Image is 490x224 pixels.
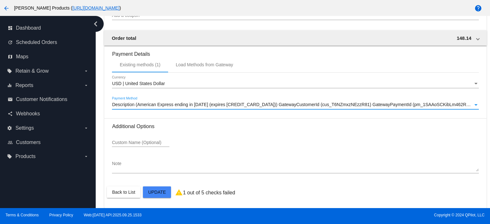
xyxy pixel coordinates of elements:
[112,81,479,86] mat-select: Currency
[8,94,89,105] a: email Customer Notifications
[7,83,12,88] i: equalizer
[8,109,89,119] a: share Webhooks
[84,69,89,74] i: arrow_drop_down
[8,54,13,59] i: map
[474,4,482,12] mat-icon: help
[8,137,89,148] a: people_outline Customers
[112,123,479,129] h3: Additional Options
[104,30,486,46] mat-expansion-panel-header: Order total 148.14
[112,190,135,195] span: Back to List
[7,69,12,74] i: local_offer
[112,46,479,57] h3: Payment Details
[120,62,160,67] div: Existing methods (1)
[107,186,140,198] button: Back to List
[8,37,89,47] a: update Scheduled Orders
[148,190,166,195] span: Update
[250,213,485,217] span: Copyright © 2024 QPilot, LLC
[8,25,13,31] i: dashboard
[8,23,89,33] a: dashboard Dashboard
[15,125,34,131] span: Settings
[49,213,73,217] a: Privacy Policy
[8,111,13,116] i: share
[8,52,89,62] a: map Maps
[457,35,471,41] span: 148.14
[84,126,89,131] i: arrow_drop_down
[5,213,39,217] a: Terms & Conditions
[175,189,183,196] mat-icon: warning
[16,97,67,102] span: Customer Notifications
[84,83,89,88] i: arrow_drop_down
[112,102,479,107] mat-select: Payment Method
[8,140,13,145] i: people_outline
[7,154,12,159] i: local_offer
[16,40,57,45] span: Scheduled Orders
[14,5,121,11] span: [PERSON_NAME] Products ( )
[16,25,41,31] span: Dashboard
[8,97,13,102] i: email
[112,81,165,86] span: USD | United States Dollar
[15,154,35,159] span: Products
[16,54,28,60] span: Maps
[3,4,10,12] mat-icon: arrow_back
[8,40,13,45] i: update
[91,19,101,29] i: chevron_left
[15,83,33,88] span: Reports
[15,68,48,74] span: Retain & Grow
[16,140,41,145] span: Customers
[143,186,171,198] button: Update
[112,140,169,145] input: Custom Name (Optional)
[112,35,136,41] span: Order total
[72,5,120,11] a: [URL][DOMAIN_NAME]
[16,111,40,117] span: Webhooks
[112,102,487,107] span: Description (American Express ending in [DATE] (expires [CREDIT_CARD_DATA])) GatewayCustomerId (c...
[176,62,233,67] div: Load Methods from Gateway
[84,213,142,217] a: Web:[DATE] API:2025.09.25.1533
[183,190,235,196] p: 1 out of 5 checks failed
[7,126,12,131] i: settings
[84,154,89,159] i: arrow_drop_down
